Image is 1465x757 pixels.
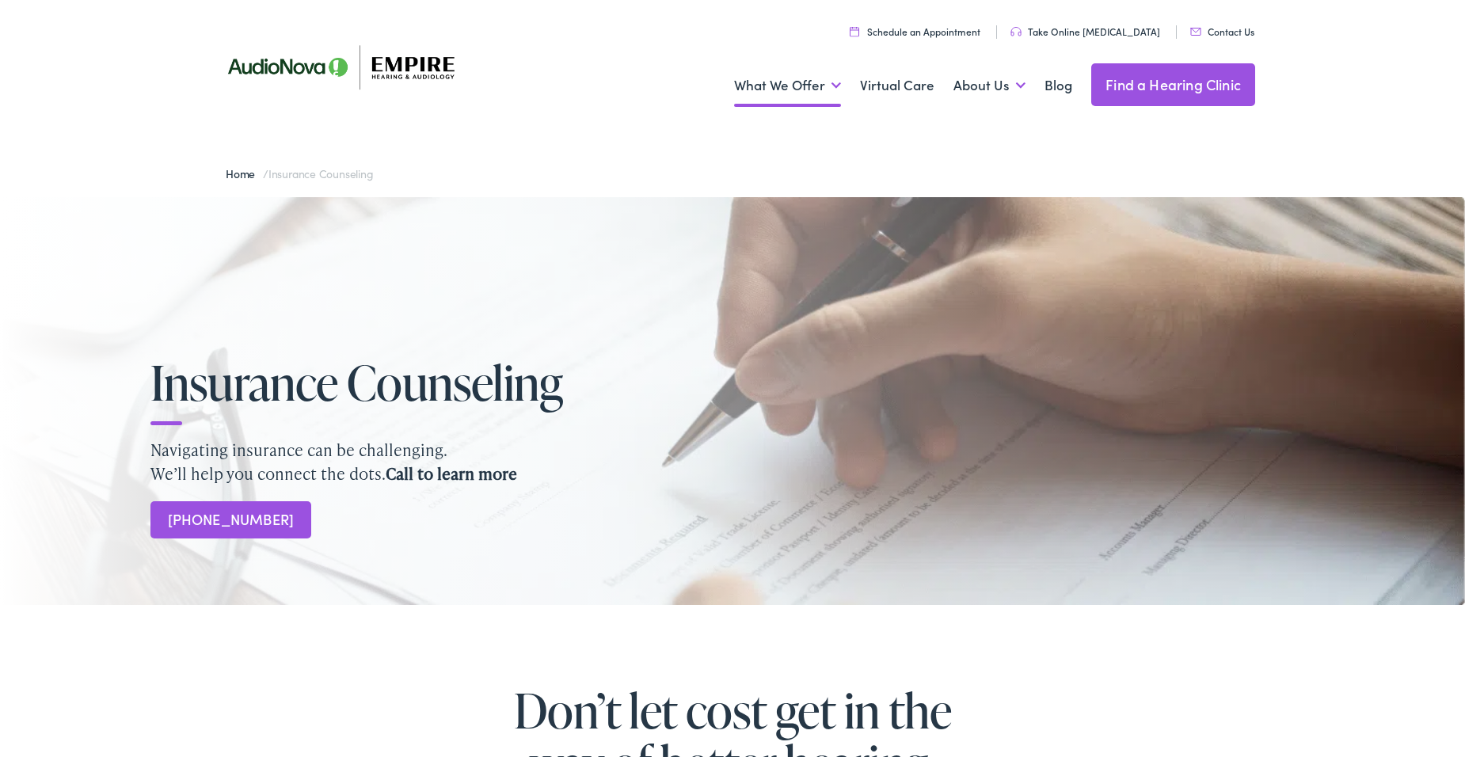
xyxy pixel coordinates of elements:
[1091,63,1255,106] a: Find a Hearing Clinic
[850,25,980,38] a: Schedule an Appointment
[226,165,263,181] a: Home
[268,165,374,181] span: Insurance Counseling
[226,165,374,181] span: /
[953,56,1025,115] a: About Us
[150,501,311,538] a: [PHONE_NUMBER]
[1045,56,1072,115] a: Blog
[150,356,594,409] h1: Insurance Counseling
[1190,25,1254,38] a: Contact Us
[734,56,841,115] a: What We Offer
[1190,28,1201,36] img: utility icon
[386,462,517,485] strong: Call to learn more
[1010,25,1160,38] a: Take Online [MEDICAL_DATA]
[860,56,934,115] a: Virtual Care
[150,438,1315,485] p: Navigating insurance can be challenging. We’ll help you connect the dots.
[1010,27,1022,36] img: utility icon
[850,26,859,36] img: utility icon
